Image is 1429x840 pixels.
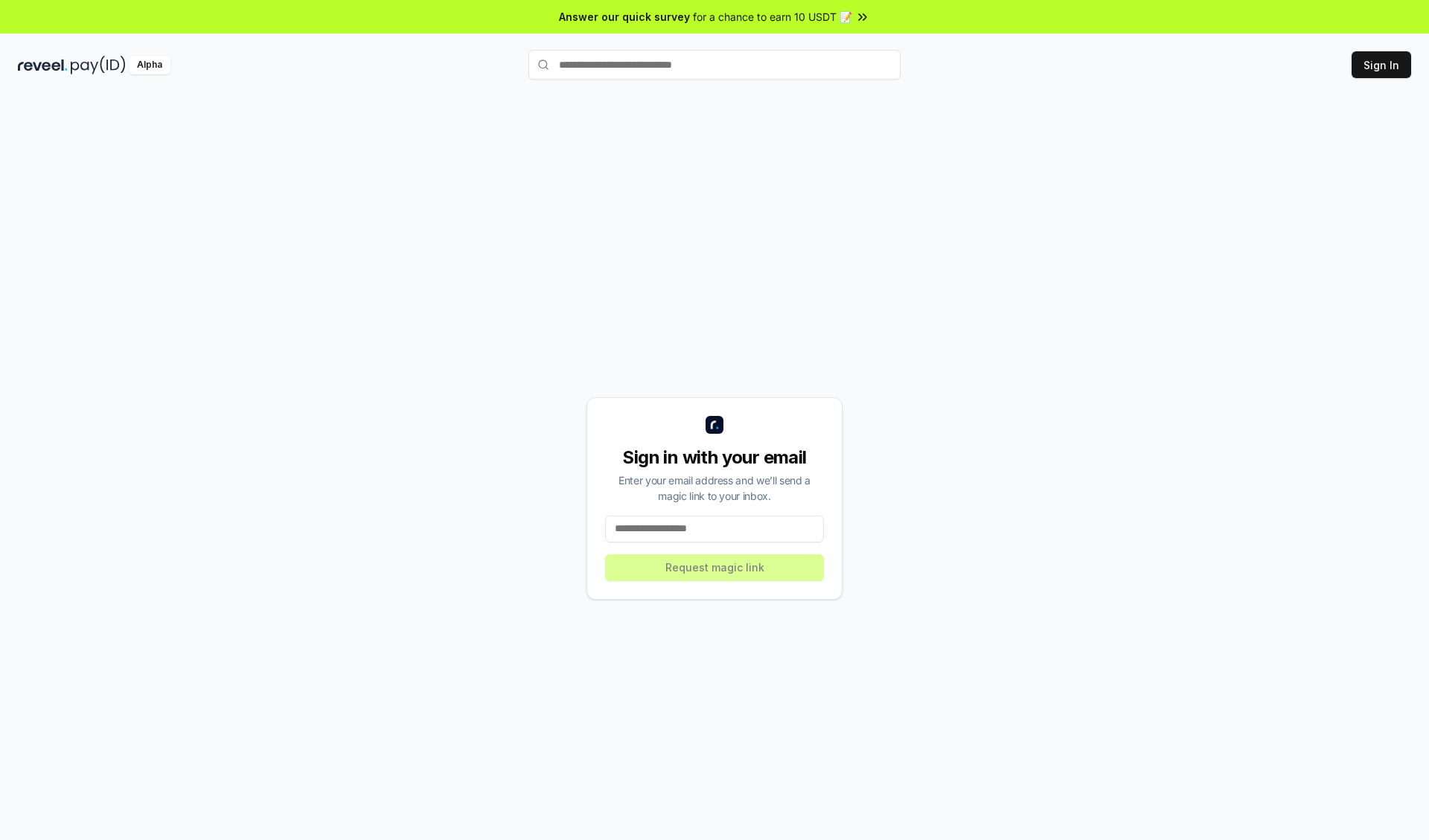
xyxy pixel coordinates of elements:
div: Enter your email address and we’ll send a magic link to your inbox. [605,472,824,504]
button: Sign In [1352,51,1411,78]
span: for a chance to earn 10 USDT 📝 [693,9,852,25]
span: Answer our quick survey [559,9,690,25]
div: Sign in with your email [605,446,824,469]
div: Alpha [129,56,170,74]
img: reveel_dark [18,56,68,74]
img: logo_small [706,416,723,434]
img: pay_id [71,56,126,74]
